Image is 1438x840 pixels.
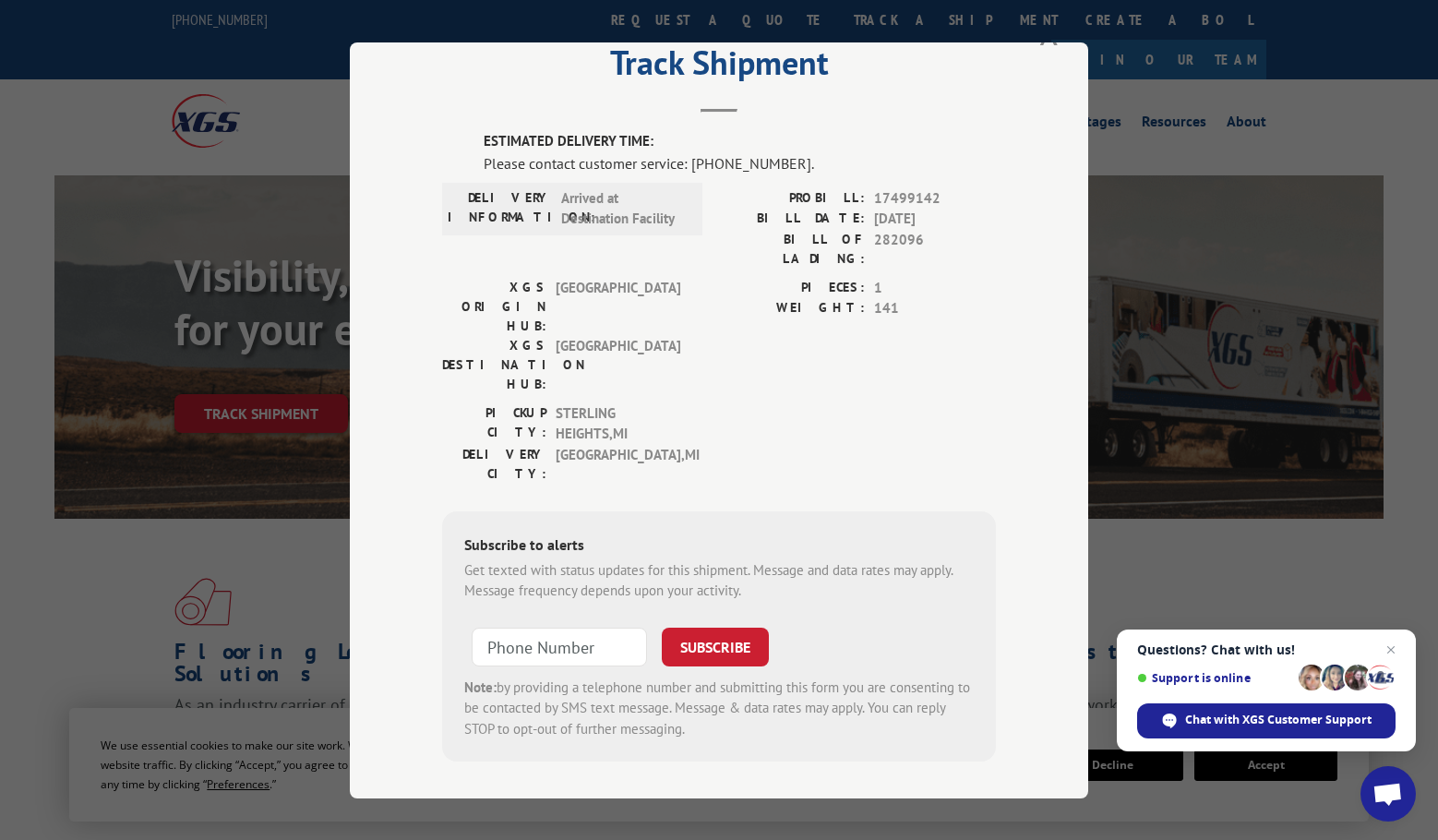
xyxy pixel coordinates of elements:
div: by providing a telephone number and submitting this form you are consenting to be contacted by SM... [464,677,974,739]
span: Chat with XGS Customer Support [1137,703,1396,738]
span: [DATE] [874,209,996,230]
button: Close modal [1034,6,1065,56]
span: [GEOGRAPHIC_DATA] , MI [556,444,680,483]
span: STERLING HEIGHTS , MI [556,402,680,444]
a: Open chat [1360,766,1416,822]
span: 17499142 [874,187,996,209]
strong: Note: [464,678,497,695]
button: SUBSCRIBE [662,627,769,666]
span: Support is online [1137,671,1292,685]
label: DELIVERY CITY: [442,444,546,483]
label: BILL DATE: [719,209,865,230]
span: [GEOGRAPHIC_DATA] [556,335,680,393]
label: PICKUP CITY: [442,402,546,444]
label: PROBILL: [719,187,865,209]
span: 282096 [874,229,996,268]
span: Arrived at Destination Facility [561,187,686,229]
input: Phone Number [472,627,647,666]
label: BILL OF LADING: [719,229,865,268]
label: XGS ORIGIN HUB: [442,277,546,335]
label: ESTIMATED DELIVERY TIME: [484,131,996,152]
div: Subscribe to alerts [464,533,974,559]
span: [GEOGRAPHIC_DATA] [556,277,680,335]
label: WEIGHT: [719,298,865,319]
span: Chat with XGS Customer Support [1185,712,1372,728]
div: Get texted with status updates for this shipment. Message and data rates may apply. Message frequ... [464,559,974,601]
label: XGS DESTINATION HUB: [442,335,546,393]
label: DELIVERY INFORMATION: [448,187,552,229]
span: Questions? Chat with us! [1137,642,1396,657]
h2: Track Shipment [442,50,996,85]
span: 141 [874,298,996,319]
div: Please contact customer service: [PHONE_NUMBER]. [484,151,996,174]
label: PIECES: [719,277,865,298]
span: 1 [874,277,996,298]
